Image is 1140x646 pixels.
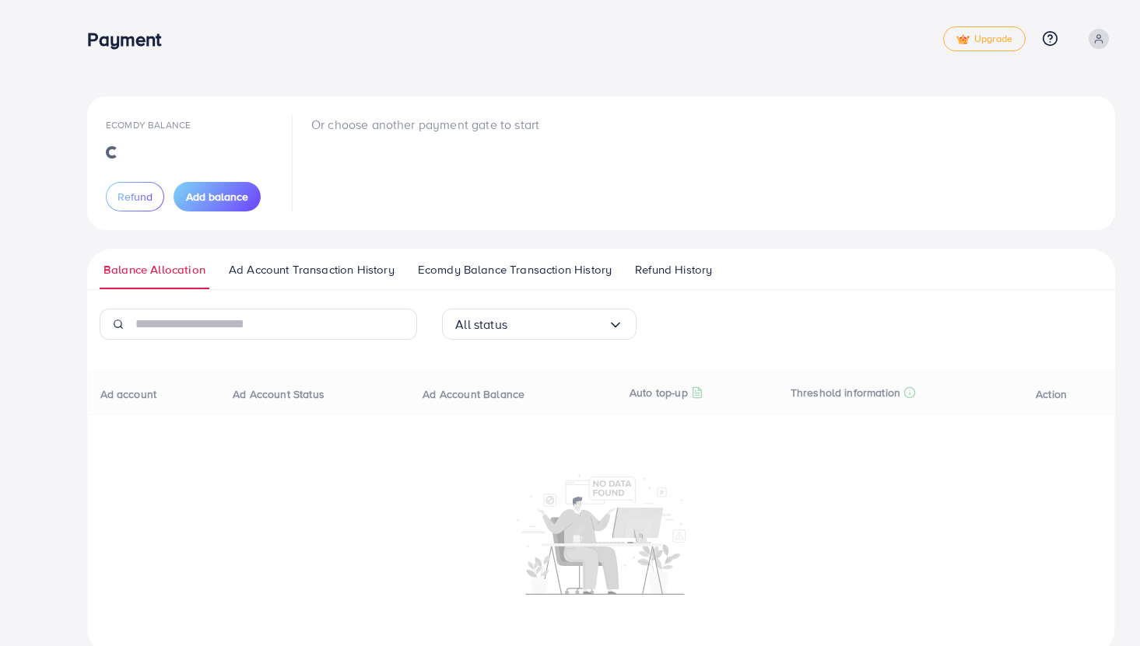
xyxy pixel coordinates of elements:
span: Refund [118,189,153,204]
span: Ecomdy Balance [106,118,191,131]
button: Add balance [174,182,261,211]
button: Refund [106,182,164,211]
span: Add balance [186,189,248,204]
span: Ecomdy Balance Transaction History [418,261,612,278]
span: Ad Account Transaction History [229,261,395,278]
span: Refund History [635,261,712,278]
p: Or choose another payment gate to start [311,115,539,134]
span: All status [455,313,507,337]
span: Balance Allocation [103,261,205,278]
div: Search for option [442,309,637,340]
span: Upgrade [956,33,1012,45]
img: tick [956,34,970,45]
input: Search for option [507,313,608,337]
a: tickUpgrade [943,26,1026,51]
h3: Payment [87,28,174,51]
